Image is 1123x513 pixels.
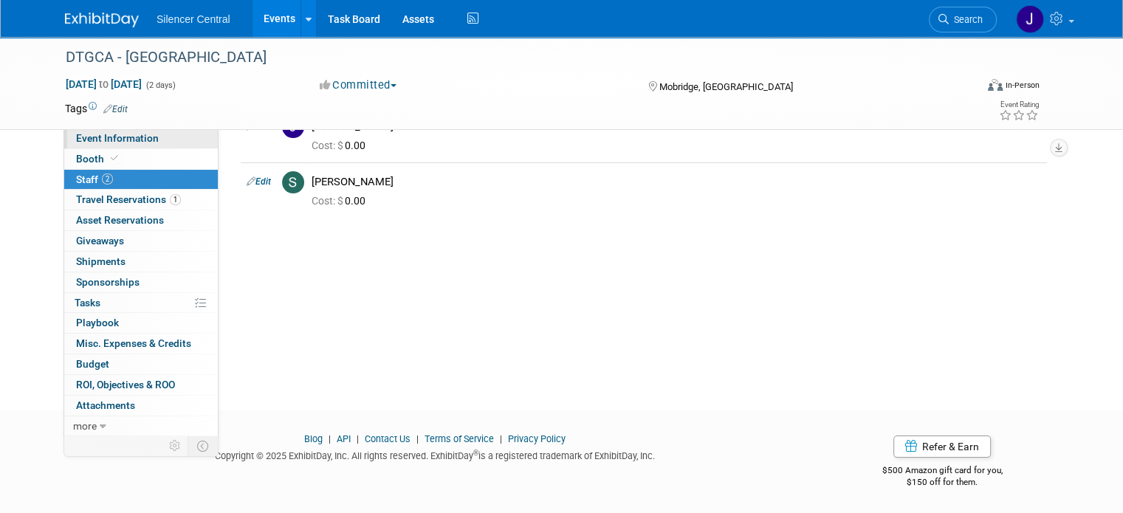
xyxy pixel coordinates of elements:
[893,435,991,458] a: Refer & Earn
[61,44,957,71] div: DTGCA - [GEOGRAPHIC_DATA]
[312,140,345,151] span: Cost: $
[76,235,124,247] span: Giveaways
[473,449,478,457] sup: ®
[73,420,97,432] span: more
[999,101,1039,109] div: Event Rating
[65,101,128,116] td: Tags
[76,132,159,144] span: Event Information
[413,433,422,444] span: |
[65,446,804,463] div: Copyright © 2025 ExhibitDay, Inc. All rights reserved. ExhibitDay is a registered trademark of Ex...
[896,77,1040,99] div: Event Format
[508,433,566,444] a: Privacy Policy
[111,154,118,162] i: Booth reservation complete
[76,317,119,328] span: Playbook
[282,171,304,193] img: S.jpg
[496,433,506,444] span: |
[64,252,218,272] a: Shipments
[157,13,230,25] span: Silencer Central
[64,375,218,395] a: ROI, Objectives & ROO
[365,433,411,444] a: Contact Us
[425,433,494,444] a: Terms of Service
[64,354,218,374] a: Budget
[76,153,121,165] span: Booth
[170,194,181,205] span: 1
[337,433,351,444] a: API
[247,176,271,187] a: Edit
[64,231,218,251] a: Giveaways
[312,195,371,207] span: 0.00
[76,173,113,185] span: Staff
[247,121,271,131] a: Edit
[64,149,218,169] a: Booth
[949,14,983,25] span: Search
[64,334,218,354] a: Misc. Expenses & Credits
[312,175,1041,189] div: [PERSON_NAME]
[145,80,176,90] span: (2 days)
[325,433,334,444] span: |
[76,214,164,226] span: Asset Reservations
[64,170,218,190] a: Staff2
[102,173,113,185] span: 2
[312,140,371,151] span: 0.00
[1005,80,1040,91] div: In-Person
[929,7,997,32] a: Search
[188,436,219,455] td: Toggle Event Tabs
[64,416,218,436] a: more
[64,210,218,230] a: Asset Reservations
[64,396,218,416] a: Attachments
[103,104,128,114] a: Edit
[64,293,218,313] a: Tasks
[64,128,218,148] a: Event Information
[826,455,1058,489] div: $500 Amazon gift card for you,
[312,195,345,207] span: Cost: $
[162,436,188,455] td: Personalize Event Tab Strip
[64,272,218,292] a: Sponsorships
[659,81,793,92] span: Mobridge, [GEOGRAPHIC_DATA]
[76,337,191,349] span: Misc. Expenses & Credits
[97,78,111,90] span: to
[76,193,181,205] span: Travel Reservations
[304,433,323,444] a: Blog
[75,297,100,309] span: Tasks
[64,190,218,210] a: Travel Reservations1
[826,476,1058,489] div: $150 off for them.
[64,313,218,333] a: Playbook
[65,13,139,27] img: ExhibitDay
[988,79,1003,91] img: Format-Inperson.png
[1016,5,1044,33] img: Jessica Crawford
[76,255,126,267] span: Shipments
[76,276,140,288] span: Sponsorships
[353,433,363,444] span: |
[65,78,142,91] span: [DATE] [DATE]
[315,78,402,93] button: Committed
[76,399,135,411] span: Attachments
[76,358,109,370] span: Budget
[76,379,175,390] span: ROI, Objectives & ROO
